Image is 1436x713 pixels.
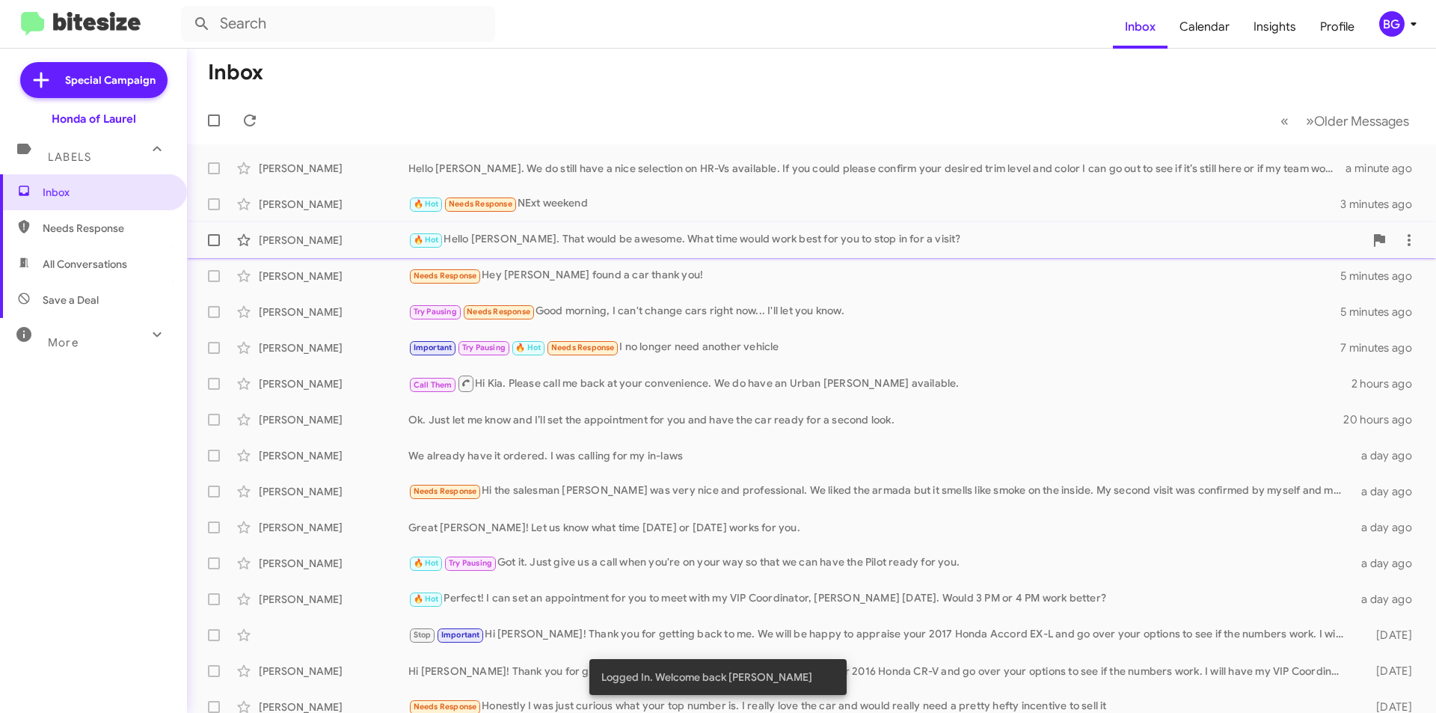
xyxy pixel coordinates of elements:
[259,269,408,284] div: [PERSON_NAME]
[259,305,408,319] div: [PERSON_NAME]
[414,235,439,245] span: 🔥 Hot
[414,594,439,604] span: 🔥 Hot
[259,161,408,176] div: [PERSON_NAME]
[1351,376,1424,391] div: 2 hours ago
[408,520,1352,535] div: Great [PERSON_NAME]! Let us know what time [DATE] or [DATE] works for you.
[551,343,615,352] span: Needs Response
[408,374,1351,393] div: Hi Kia. Please call me back at your convenience. We do have an Urban [PERSON_NAME] available.
[1271,105,1298,136] button: Previous
[208,61,263,85] h1: Inbox
[1352,484,1424,499] div: a day ago
[259,340,408,355] div: [PERSON_NAME]
[408,195,1340,212] div: NExt weekend
[1306,111,1314,130] span: »
[601,670,812,685] span: Logged In. Welcome back [PERSON_NAME]
[1352,520,1424,535] div: a day ago
[1340,269,1424,284] div: 5 minutes ago
[1297,105,1418,136] button: Next
[515,343,541,352] span: 🔥 Hot
[408,303,1340,320] div: Good morning, I can't change cars right now... I'll let you know.
[1379,11,1405,37] div: BG
[462,343,506,352] span: Try Pausing
[43,221,170,236] span: Needs Response
[181,6,495,42] input: Search
[52,111,136,126] div: Honda of Laurel
[414,486,477,496] span: Needs Response
[43,257,127,272] span: All Conversations
[414,380,452,390] span: Call Them
[43,293,99,307] span: Save a Deal
[414,343,452,352] span: Important
[48,150,91,164] span: Labels
[408,339,1340,356] div: I no longer need another vehicle
[1343,412,1424,427] div: 20 hours ago
[414,307,457,316] span: Try Pausing
[408,554,1352,572] div: Got it. Just give us a call when you're on your way so that we can have the Pilot ready for you.
[1340,340,1424,355] div: 7 minutes ago
[414,702,477,712] span: Needs Response
[48,336,79,349] span: More
[408,483,1352,500] div: Hi the salesman [PERSON_NAME] was very nice and professional. We liked the armada but it smells l...
[408,267,1340,284] div: Hey [PERSON_NAME] found a car thank you!
[259,412,408,427] div: [PERSON_NAME]
[408,231,1364,248] div: Hello [PERSON_NAME]. That would be awesome. What time would work best for you to stop in for a vi...
[1167,5,1242,49] a: Calendar
[259,376,408,391] div: [PERSON_NAME]
[259,448,408,463] div: [PERSON_NAME]
[449,558,492,568] span: Try Pausing
[259,592,408,607] div: [PERSON_NAME]
[408,448,1352,463] div: We already have it ordered. I was calling for my in-laws
[1352,664,1424,679] div: [DATE]
[259,664,408,679] div: [PERSON_NAME]
[1340,305,1424,319] div: 5 minutes ago
[414,199,439,209] span: 🔥 Hot
[1352,556,1424,571] div: a day ago
[1346,161,1424,176] div: a minute ago
[1352,592,1424,607] div: a day ago
[408,664,1352,679] div: Hi [PERSON_NAME]! Thank you for getting back to me. We will be happy to appraise your 2016 Honda ...
[1340,197,1424,212] div: 3 minutes ago
[408,161,1346,176] div: Hello [PERSON_NAME]. We do still have a nice selection on HR-Vs available. If you could please co...
[259,233,408,248] div: [PERSON_NAME]
[259,197,408,212] div: [PERSON_NAME]
[259,484,408,499] div: [PERSON_NAME]
[43,185,170,200] span: Inbox
[449,199,512,209] span: Needs Response
[414,271,477,281] span: Needs Response
[1366,11,1420,37] button: BG
[1280,111,1289,130] span: «
[467,307,530,316] span: Needs Response
[1352,448,1424,463] div: a day ago
[1272,105,1418,136] nav: Page navigation example
[1113,5,1167,49] a: Inbox
[1308,5,1366,49] a: Profile
[408,590,1352,608] div: Perfect! I can set an appointment for you to meet with my VIP Coordinator, [PERSON_NAME] [DATE]. ...
[259,556,408,571] div: [PERSON_NAME]
[20,62,168,98] a: Special Campaign
[414,558,439,568] span: 🔥 Hot
[259,520,408,535] div: [PERSON_NAME]
[441,630,480,640] span: Important
[408,626,1352,643] div: Hi [PERSON_NAME]! Thank you for getting back to me. We will be happy to appraise your 2017 Honda ...
[65,73,156,88] span: Special Campaign
[414,630,432,640] span: Stop
[408,412,1343,427] div: Ok. Just let me know and I’ll set the appointment for you and have the car ready for a second look.
[1242,5,1308,49] a: Insights
[1314,113,1409,129] span: Older Messages
[1352,628,1424,643] div: [DATE]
